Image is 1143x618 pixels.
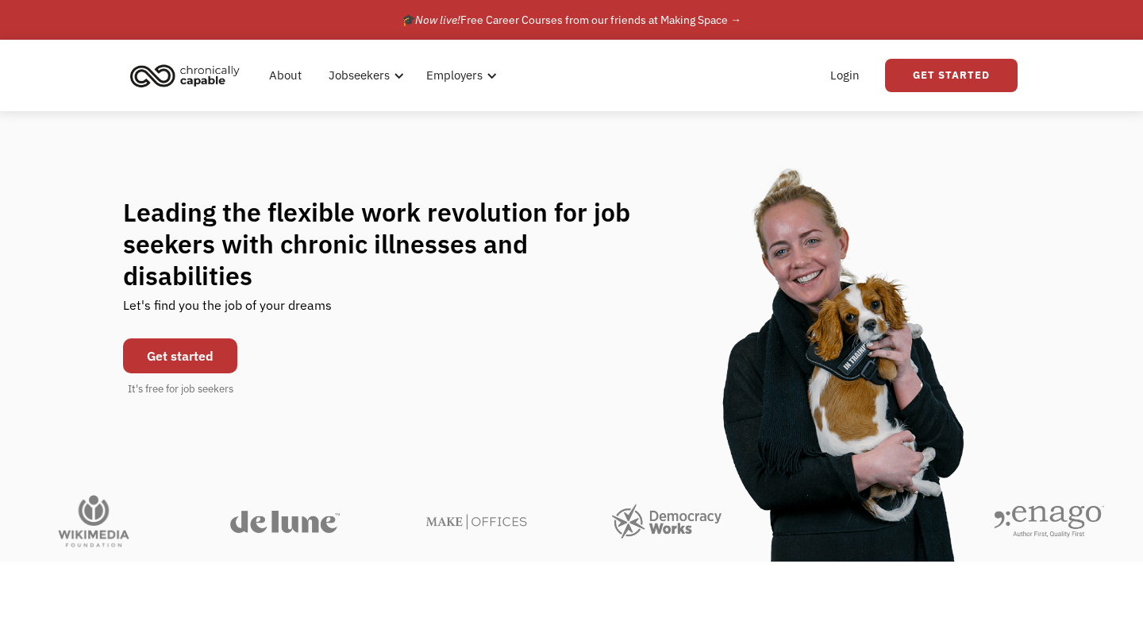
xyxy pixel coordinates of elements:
[128,381,233,397] div: It's free for job seekers
[125,58,244,93] img: Chronically Capable logo
[417,50,502,101] div: Employers
[885,59,1018,92] a: Get Started
[260,50,311,101] a: About
[319,50,409,101] div: Jobseekers
[426,66,483,85] div: Employers
[123,292,332,330] div: Let's find you the job of your dreams
[402,10,741,29] div: 🎓 Free Career Courses from our friends at Making Space →
[125,58,252,93] a: home
[123,338,237,373] a: Get started
[329,66,390,85] div: Jobseekers
[123,196,661,292] h1: Leading the flexible work revolution for job seekers with chronic illnesses and disabilities
[821,50,869,101] a: Login
[415,13,460,27] em: Now live!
